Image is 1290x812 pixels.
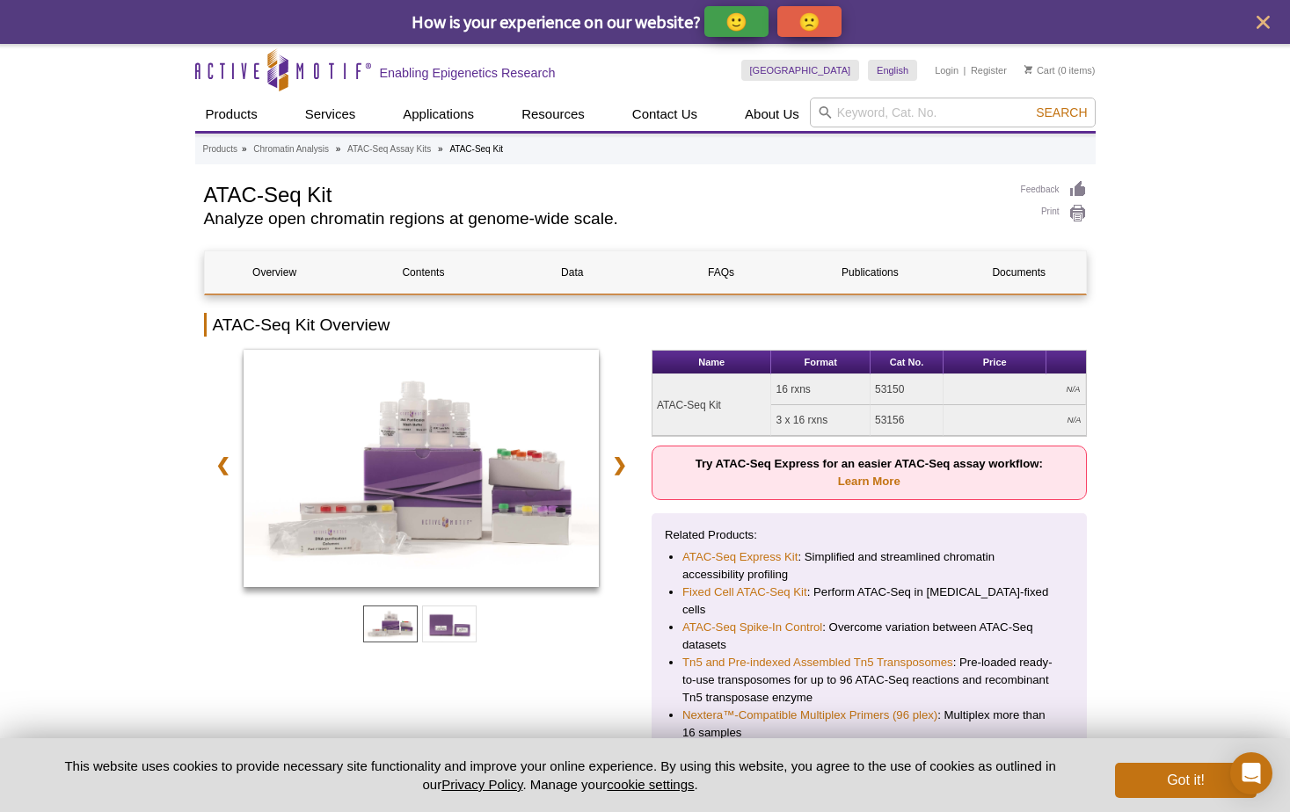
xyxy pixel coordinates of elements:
[949,251,1089,294] a: Documents
[622,98,708,131] a: Contact Us
[204,180,1003,207] h1: ATAC-Seq Kit
[838,475,900,488] a: Learn More
[944,374,1085,405] td: N/A
[205,251,345,294] a: Overview
[244,350,600,592] a: ATAC-Seq Kit
[871,374,944,405] td: 53150
[682,707,1056,742] li: : Multiplex more than 16 samples
[725,11,747,33] p: 🙂
[971,64,1007,76] a: Register
[771,405,871,436] td: 3 x 16 rxns
[380,65,556,81] h2: Enabling Epigenetics Research
[935,64,958,76] a: Login
[741,60,860,81] a: [GEOGRAPHIC_DATA]
[1115,763,1256,798] button: Got it!
[601,445,638,485] a: ❯
[682,654,1056,707] li: : Pre-loaded ready-to-use transposomes for up to 96 ATAC-Seq reactions and recombinant Tn5 transp...
[682,619,1056,654] li: : Overcome variation between ATAC-Seq datasets
[871,405,944,436] td: 53156
[1024,60,1096,81] li: (0 items)
[1024,65,1032,74] img: Your Cart
[204,445,242,485] a: ❮
[944,351,1046,374] th: Price
[204,211,1003,227] h2: Analyze open chromatin regions at genome-wide scale.
[195,98,268,131] a: Products
[34,757,1087,794] p: This website uses cookies to provide necessary site functionality and improve your online experie...
[511,98,595,131] a: Resources
[1230,752,1272,794] div: Open Intercom Messenger
[1021,180,1087,199] a: Feedback
[392,98,485,131] a: Applications
[204,313,1087,337] h2: ATAC-Seq Kit Overview
[682,548,1056,584] li: : Simplified and streamlined chromatin accessibility profiling
[800,251,940,294] a: Publications
[682,707,937,724] a: Nextera™-Compatible Multiplex Primers (96 plex)
[441,777,522,792] a: Privacy Policy
[871,351,944,374] th: Cat No.
[868,60,917,81] a: English
[682,584,807,601] a: Fixed Cell ATAC-Seq Kit
[295,98,367,131] a: Services
[652,374,771,436] td: ATAC-Seq Kit
[1252,11,1274,33] button: close
[810,98,1096,127] input: Keyword, Cat. No.
[682,584,1056,619] li: : Perform ATAC-Seq in [MEDICAL_DATA]-fixed cells
[665,526,1074,544] p: Related Products:
[1024,64,1055,76] a: Cart
[1036,105,1087,120] span: Search
[502,251,642,294] a: Data
[203,141,237,157] a: Products
[651,251,791,294] a: FAQs
[944,405,1085,436] td: N/A
[682,619,822,636] a: ATAC-Seq Spike-In Control
[347,141,431,157] a: ATAC-Seq Assay Kits
[412,11,701,33] span: How is your experience on our website?
[682,654,953,671] a: Tn5 and Pre-indexed Assembled Tn5 Transposomes
[682,548,798,566] a: ATAC-Seq Express Kit
[449,144,503,154] li: ATAC-Seq Kit
[1021,204,1087,223] a: Print
[771,374,871,405] td: 16 rxns
[244,350,600,587] img: ATAC-Seq Kit
[652,351,771,374] th: Name
[798,11,820,33] p: 🙁
[964,60,966,81] li: |
[242,144,247,154] li: »
[771,351,871,374] th: Format
[438,144,443,154] li: »
[607,777,694,792] button: cookie settings
[253,141,329,157] a: Chromatin Analysis
[1031,105,1092,120] button: Search
[353,251,493,294] a: Contents
[734,98,810,131] a: About Us
[696,457,1043,488] strong: Try ATAC-Seq Express for an easier ATAC-Seq assay workflow:
[336,144,341,154] li: »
